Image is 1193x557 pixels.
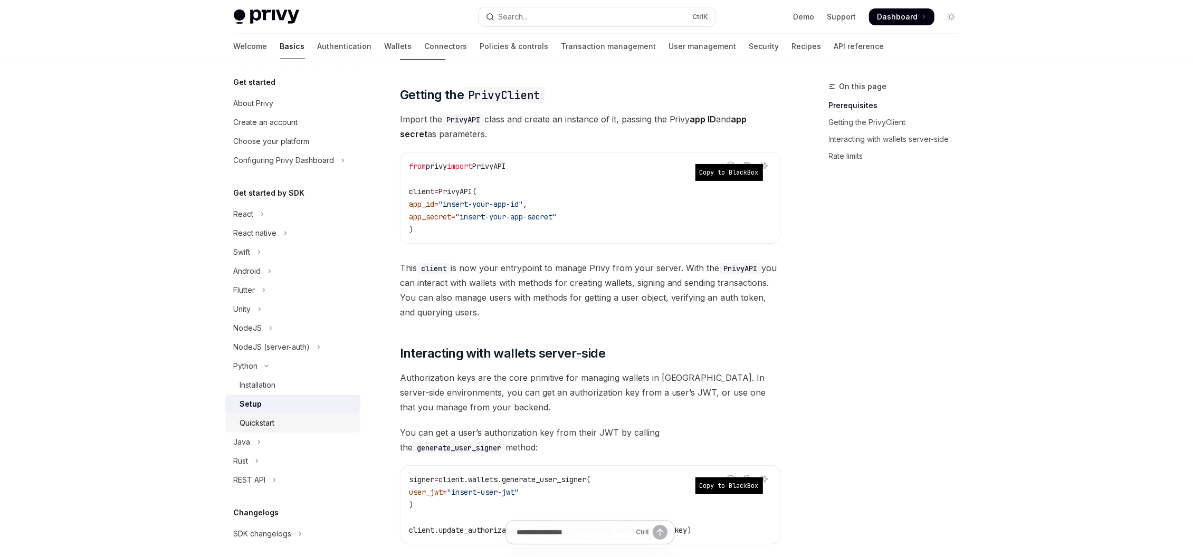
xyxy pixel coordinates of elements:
[834,34,884,59] a: API reference
[455,212,557,222] span: "insert-your-app-secret"
[447,487,519,497] span: "insert-user-jwt"
[409,475,434,484] span: signer
[225,357,360,376] button: Toggle Python section
[409,487,443,497] span: user_jwt
[234,187,305,199] h5: Get started by SDK
[240,398,262,410] div: Setup
[943,8,960,25] button: Toggle dark mode
[234,97,274,110] div: About Privy
[225,376,360,395] a: Installation
[234,208,254,220] div: React
[480,34,549,59] a: Policies & controls
[653,525,667,540] button: Send message
[499,11,528,23] div: Search...
[438,187,476,196] span: PrivyAPI(
[693,13,709,21] span: Ctrl K
[413,442,505,454] code: generate_user_signer
[434,475,438,484] span: =
[829,148,968,165] a: Rate limits
[417,263,451,274] code: client
[741,159,755,172] button: Copy the contents from the code block
[400,345,605,362] span: Interacting with wallets server-side
[225,113,360,132] a: Create an account
[829,131,968,148] a: Interacting with wallets server-side
[234,506,279,519] h5: Changelogs
[225,319,360,338] button: Toggle NodeJS section
[234,527,292,540] div: SDK changelogs
[425,34,467,59] a: Connectors
[225,151,360,170] button: Toggle Configuring Privy Dashboard section
[794,12,815,22] a: Demo
[690,114,717,124] strong: app ID
[724,159,738,172] button: Report incorrect code
[234,284,255,296] div: Flutter
[234,303,251,315] div: Unity
[434,187,438,196] span: =
[225,262,360,281] button: Toggle Android section
[234,265,261,277] div: Android
[240,417,275,429] div: Quickstart
[225,395,360,414] a: Setup
[234,360,258,372] div: Python
[225,205,360,224] button: Toggle React section
[758,472,771,486] button: Ask AI
[225,281,360,300] button: Toggle Flutter section
[720,263,762,274] code: PrivyAPI
[695,477,763,494] button: Copy to BlackBox
[561,34,656,59] a: Transaction management
[839,80,887,93] span: On this page
[240,379,276,391] div: Installation
[438,199,523,209] span: "insert-your-app-id"
[438,475,590,484] span: client.wallets.generate_user_signer(
[877,12,918,22] span: Dashboard
[234,76,276,89] h5: Get started
[225,470,360,489] button: Toggle REST API section
[234,436,251,448] div: Java
[225,452,360,470] button: Toggle Rust section
[385,34,412,59] a: Wallets
[400,112,780,141] span: Import the class and create an instance of it, passing the Privy and as parameters.
[234,154,335,167] div: Configuring Privy Dashboard
[724,472,738,486] button: Report incorrect code
[443,487,447,497] span: =
[409,212,451,222] span: app_secret
[225,338,360,357] button: Toggle NodeJS (server-auth) section
[225,132,360,151] a: Choose your platform
[758,159,771,172] button: Ask AI
[234,116,298,129] div: Create an account
[523,199,527,209] span: ,
[409,187,434,196] span: client
[225,524,360,543] button: Toggle SDK changelogs section
[234,135,310,148] div: Choose your platform
[409,500,413,510] span: )
[741,472,755,486] button: Copy the contents from the code block
[434,199,438,209] span: =
[225,224,360,243] button: Toggle React native section
[409,225,413,234] span: )
[517,521,632,544] input: Ask a question...
[234,9,299,24] img: light logo
[225,433,360,452] button: Toggle Java section
[400,370,780,415] span: Authorization keys are the core primitive for managing wallets in [GEOGRAPHIC_DATA]. In server-si...
[669,34,737,59] a: User management
[400,425,780,455] span: You can get a user’s authorization key from their JWT by calling the method:
[409,199,434,209] span: app_id
[426,161,447,171] span: privy
[479,7,715,26] button: Open search
[400,87,545,103] span: Getting the
[409,161,426,171] span: from
[827,12,856,22] a: Support
[869,8,934,25] a: Dashboard
[234,455,249,467] div: Rust
[695,164,763,181] button: Copy to BlackBox
[234,227,277,239] div: React native
[234,474,266,486] div: REST API
[280,34,305,59] a: Basics
[225,300,360,319] button: Toggle Unity section
[234,34,268,59] a: Welcome
[225,94,360,113] a: About Privy
[318,34,372,59] a: Authentication
[792,34,822,59] a: Recipes
[464,87,544,103] code: PrivyClient
[442,114,484,126] code: PrivyAPI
